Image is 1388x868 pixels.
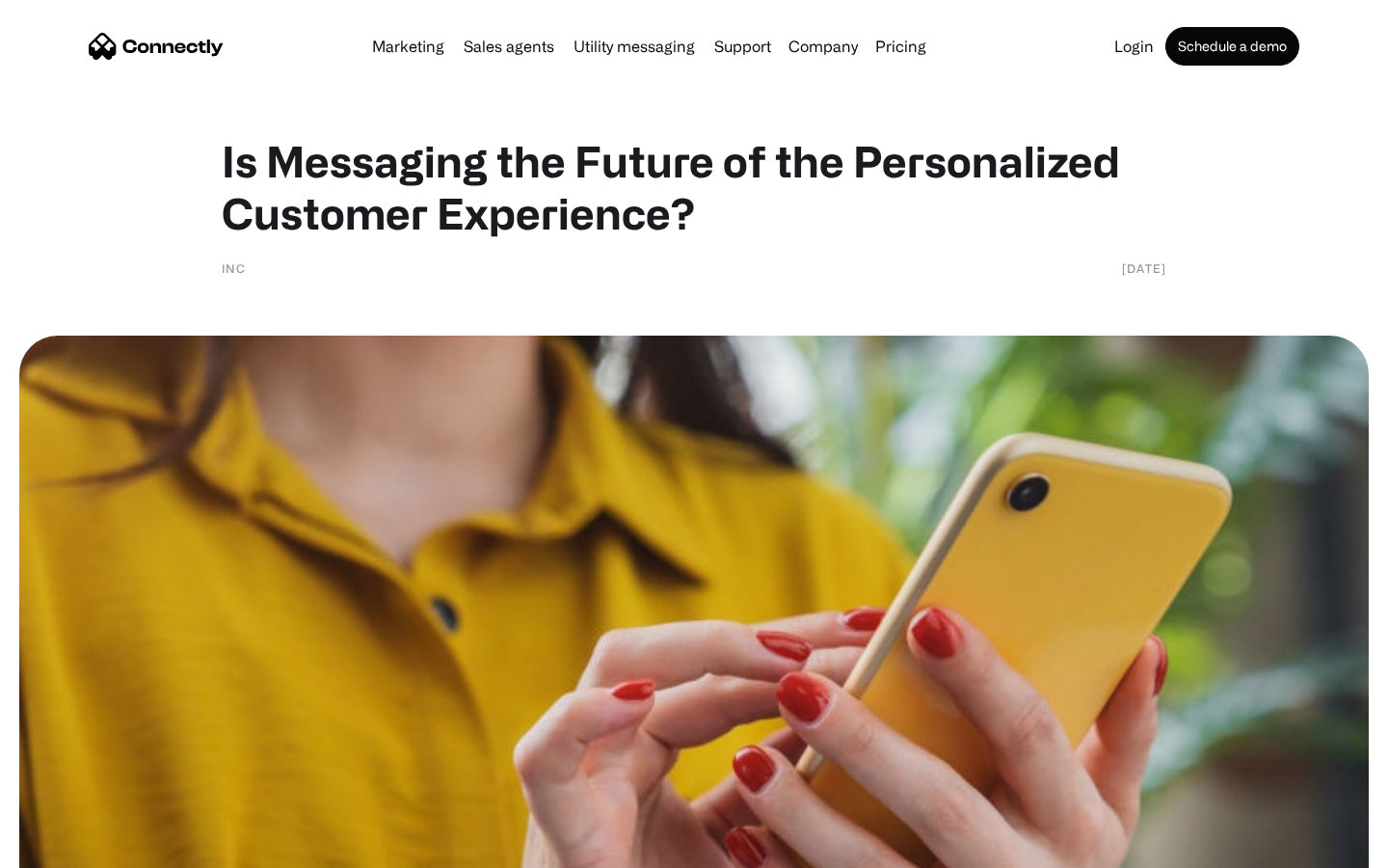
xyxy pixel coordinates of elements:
[456,39,562,54] a: Sales agents
[19,834,116,861] aside: Language selected: English
[364,39,452,54] a: Marketing
[867,39,934,54] a: Pricing
[222,258,246,278] div: Inc
[39,834,116,861] ul: Language list
[1165,27,1299,66] a: Schedule a demo
[1107,39,1161,54] a: Login
[89,32,224,61] a: home
[707,39,779,54] a: Support
[222,135,1166,239] h1: Is Messaging the Future of the Personalized Customer Experience?
[783,33,864,60] div: Company
[566,39,703,54] a: Utility messaging
[788,33,858,60] div: Company
[1122,258,1166,278] div: [DATE]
